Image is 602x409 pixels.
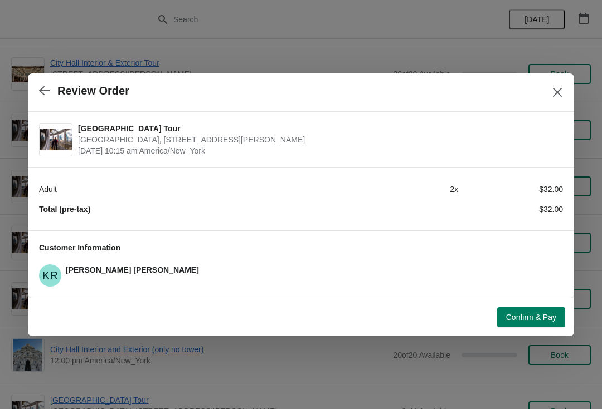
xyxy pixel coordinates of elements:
[39,205,90,214] strong: Total (pre-tax)
[42,269,58,282] text: KR
[78,134,557,145] span: [GEOGRAPHIC_DATA], [STREET_ADDRESS][PERSON_NAME]
[78,123,557,134] span: [GEOGRAPHIC_DATA] Tour
[57,85,129,97] h2: Review Order
[497,307,565,327] button: Confirm & Pay
[39,264,61,287] span: Karen
[40,129,72,150] img: City Hall Tower Tour | City Hall Visitor Center, 1400 John F Kennedy Boulevard Suite 121, Philade...
[506,313,556,322] span: Confirm & Pay
[39,184,353,195] div: Adult
[353,184,458,195] div: 2 x
[547,82,567,102] button: Close
[66,265,199,274] span: [PERSON_NAME] [PERSON_NAME]
[458,184,563,195] div: $32.00
[39,243,120,252] span: Customer Information
[78,145,557,156] span: [DATE] 10:15 am America/New_York
[458,204,563,215] div: $32.00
